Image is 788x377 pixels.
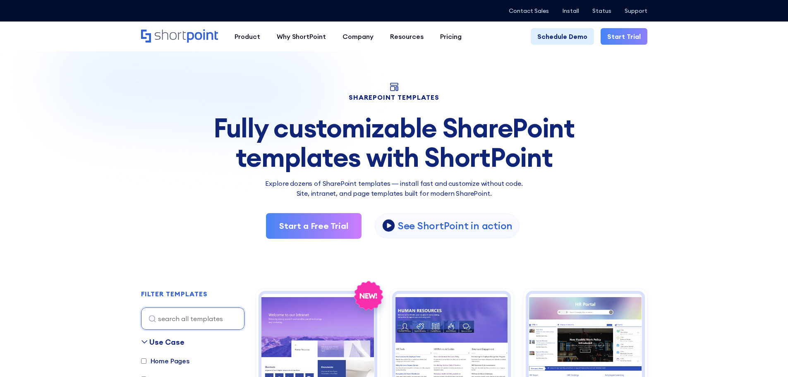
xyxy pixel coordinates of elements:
div: Pricing [440,31,462,41]
a: Contact Sales [509,7,549,14]
a: Schedule Demo [531,28,594,45]
p: See ShortPoint in action [398,219,513,232]
div: Fully customizable SharePoint templates with ShortPoint [141,113,647,172]
a: Support [625,7,647,14]
a: Home [141,29,218,43]
p: Explore dozens of SharePoint templates — install fast and customize without code. Site, intranet,... [141,178,647,198]
a: Why ShortPoint [268,28,334,45]
a: Start a Free Trial [266,213,362,239]
a: Resources [382,28,432,45]
a: open lightbox [375,214,520,238]
div: Resources [390,31,424,41]
div: Company [343,31,374,41]
input: Home Pages [141,358,146,364]
label: Home Pages [141,356,189,366]
iframe: Chat Widget [747,337,788,377]
a: Start Trial [601,28,647,45]
a: Status [592,7,611,14]
div: Why ShortPoint [277,31,326,41]
a: Product [226,28,268,45]
h1: SHAREPOINT TEMPLATES [141,94,647,100]
input: search all templates [141,307,244,330]
a: Pricing [432,28,470,45]
h2: FILTER TEMPLATES [141,291,208,298]
div: Product [235,31,260,41]
a: Company [334,28,382,45]
a: Install [562,7,579,14]
div: Use Case [149,336,184,348]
